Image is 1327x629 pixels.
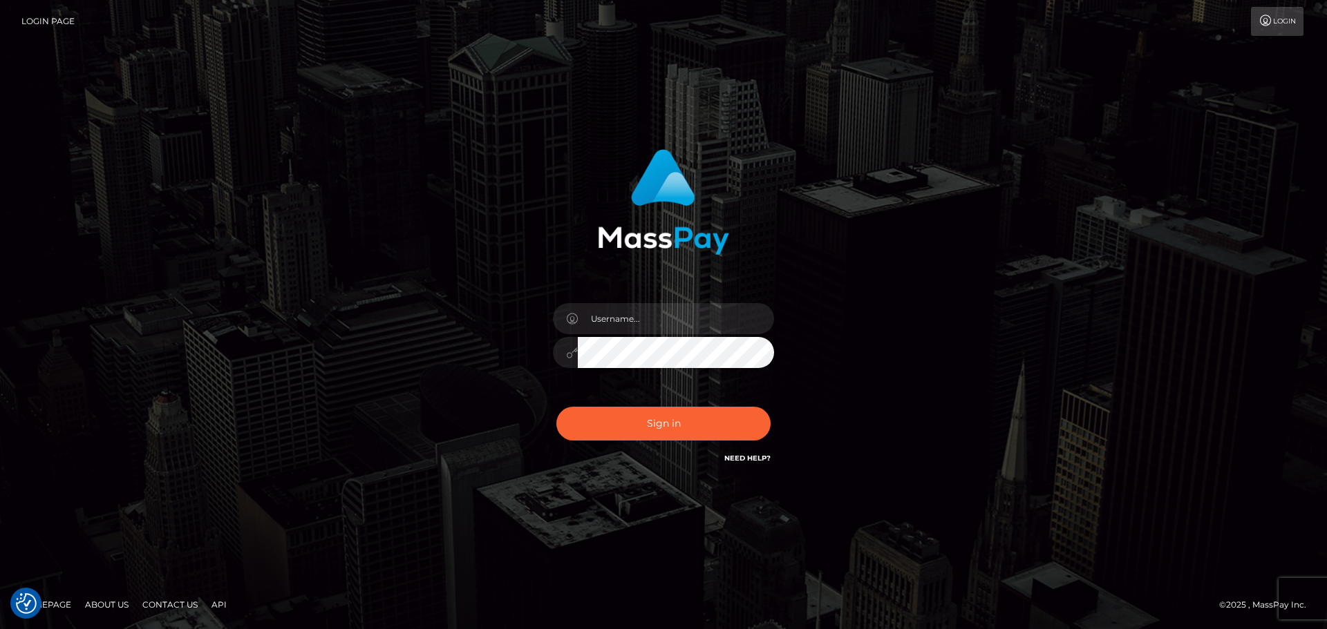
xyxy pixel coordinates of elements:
[556,407,771,441] button: Sign in
[15,594,77,615] a: Homepage
[21,7,75,36] a: Login Page
[1251,7,1304,36] a: Login
[16,593,37,614] button: Consent Preferences
[206,594,232,615] a: API
[598,149,729,255] img: MassPay Login
[1219,597,1317,612] div: © 2025 , MassPay Inc.
[16,593,37,614] img: Revisit consent button
[79,594,134,615] a: About Us
[137,594,203,615] a: Contact Us
[724,454,771,463] a: Need Help?
[578,303,774,334] input: Username...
